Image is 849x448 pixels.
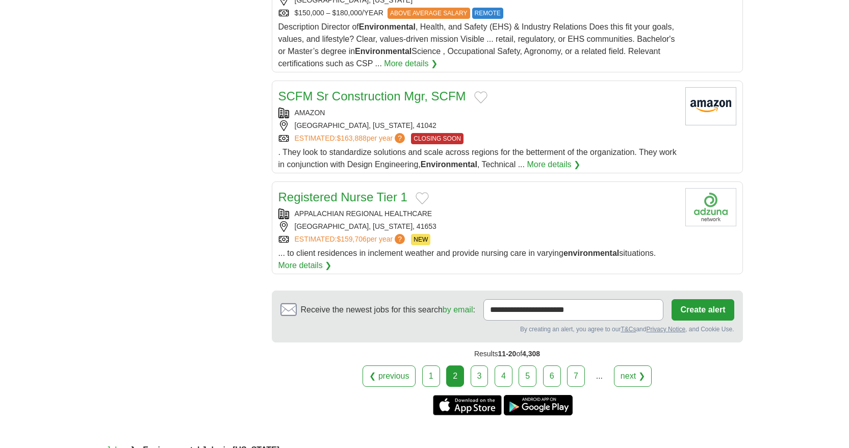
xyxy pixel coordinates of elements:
div: By creating an alert, you agree to our and , and Cookie Use. [280,325,734,334]
a: Get the iPhone app [433,395,502,415]
span: Description Director of , Health, and Safety (EHS) & Industry Relations Does this fit your goals,... [278,22,675,68]
a: ESTIMATED:$163,888per year? [295,133,407,144]
strong: Environmental [421,160,477,169]
a: Registered Nurse Tier 1 [278,190,407,204]
strong: Environmental [355,47,411,56]
span: $159,706 [337,235,366,243]
div: APPALACHIAN REGIONAL HEALTHCARE [278,208,677,219]
a: Get the Android app [504,395,573,415]
div: [GEOGRAPHIC_DATA], [US_STATE], 41042 [278,120,677,131]
a: 5 [519,365,536,387]
div: ... [589,366,609,386]
span: CLOSING SOON [411,133,464,144]
span: NEW [411,234,430,245]
a: 7 [567,365,585,387]
div: $150,000 – $180,000/YEAR [278,8,677,19]
span: ABOVE AVERAGE SALARY [388,8,470,19]
button: Add to favorite jobs [416,192,429,204]
span: . They look to standardize solutions and scale across regions for the betterment of the organizat... [278,148,677,169]
a: Privacy Notice [646,326,685,333]
div: [GEOGRAPHIC_DATA], [US_STATE], 41653 [278,221,677,232]
div: 2 [446,365,464,387]
a: ❮ previous [363,365,416,387]
button: Create alert [672,299,734,321]
span: ? [395,133,405,143]
button: Add to favorite jobs [474,91,487,103]
a: next ❯ [614,365,652,387]
span: 4,308 [522,350,540,358]
a: More details ❯ [527,159,580,171]
span: ? [395,234,405,244]
img: Amazon logo [685,87,736,125]
a: More details ❯ [278,259,332,272]
span: ... to client residences in inclement weather and provide nursing care in varying situations. [278,249,656,257]
span: REMOTE [472,8,503,19]
a: More details ❯ [384,58,438,70]
strong: environmental [563,249,619,257]
span: 11-20 [498,350,517,358]
a: 4 [495,365,512,387]
div: Results of [272,342,743,365]
span: $163,888 [337,134,366,142]
a: T&Cs [621,326,636,333]
a: by email [443,305,473,314]
a: 6 [543,365,561,387]
a: 1 [422,365,440,387]
a: AMAZON [295,109,325,117]
img: Company logo [685,188,736,226]
a: SCFM Sr Construction Mgr, SCFM [278,89,466,103]
strong: Environmental [359,22,416,31]
span: Receive the newest jobs for this search : [301,304,475,316]
a: 3 [471,365,488,387]
a: ESTIMATED:$159,706per year? [295,234,407,245]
